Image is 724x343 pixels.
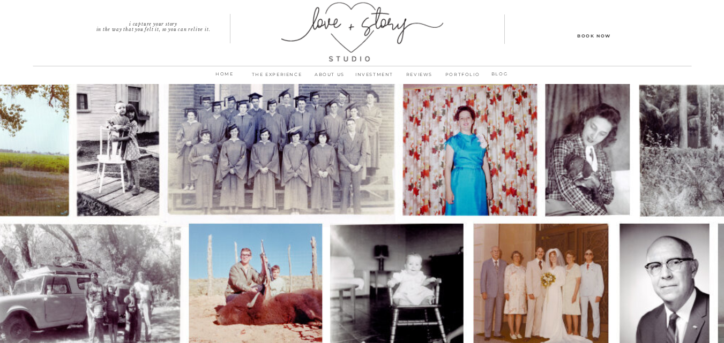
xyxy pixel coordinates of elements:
[546,32,643,39] a: Book Now
[211,70,239,85] a: home
[77,21,230,29] p: I capture your story in the way that you felt it, so you can relive it.
[486,70,514,80] a: BLOG
[442,70,483,85] a: PORTFOLIO
[77,21,230,29] a: I capture your storyin the way that you felt it, so you can relive it.
[352,70,397,85] a: INVESTMENT
[397,70,442,85] a: REVIEWS
[247,70,308,85] a: THE EXPERIENCE
[308,70,352,85] a: ABOUT us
